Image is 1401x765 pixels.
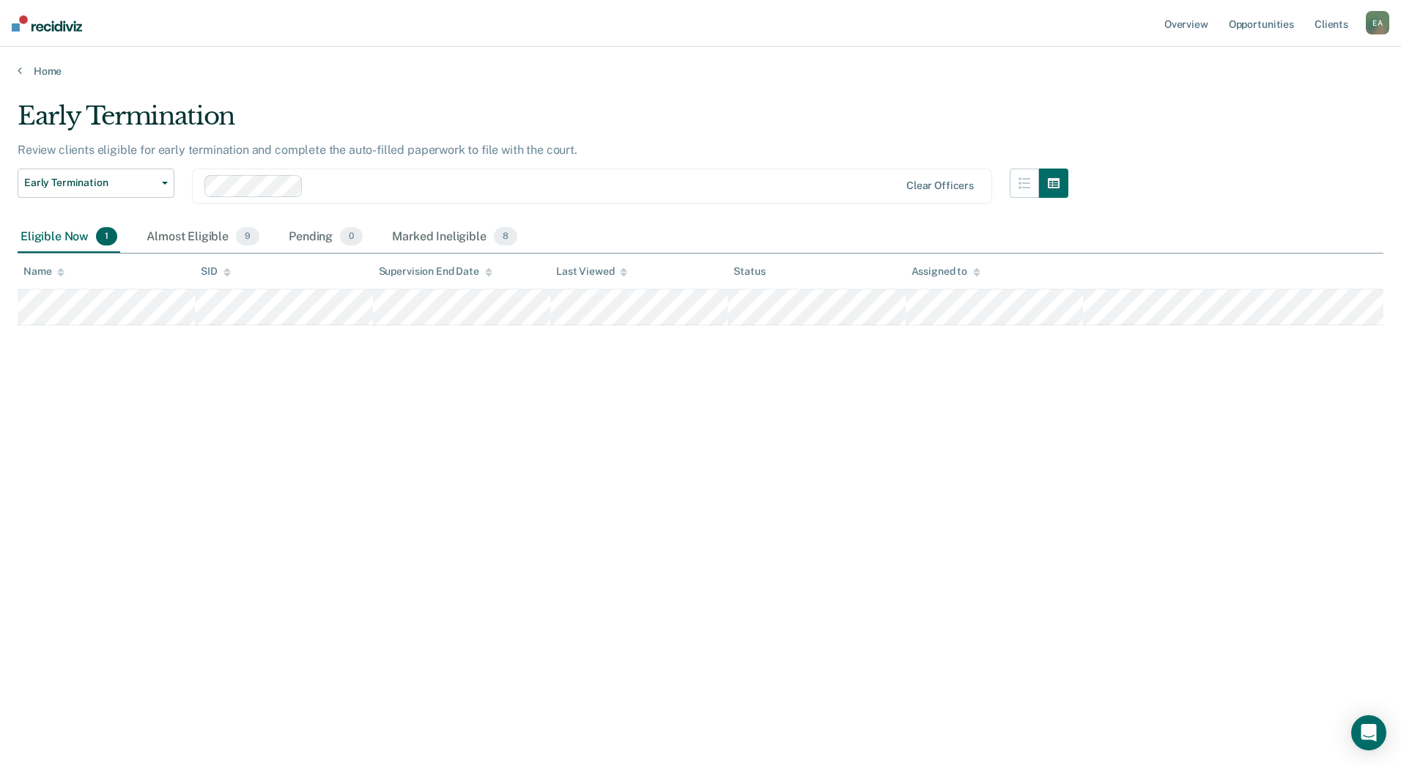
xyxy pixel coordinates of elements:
div: Last Viewed [556,265,627,278]
span: 0 [340,227,363,246]
p: Review clients eligible for early termination and complete the auto-filled paperwork to file with... [18,143,577,157]
a: Home [18,64,1383,78]
span: 9 [236,227,259,246]
div: Clear officers [906,180,974,192]
div: Status [733,265,765,278]
div: E A [1366,11,1389,34]
div: Early Termination [18,101,1068,143]
button: Early Termination [18,169,174,198]
img: Recidiviz [12,15,82,32]
span: 1 [96,227,117,246]
span: Early Termination [24,177,156,189]
div: Name [23,265,64,278]
span: 8 [494,227,517,246]
div: Eligible Now1 [18,221,120,254]
div: SID [201,265,231,278]
div: Open Intercom Messenger [1351,715,1386,750]
div: Pending0 [286,221,366,254]
div: Supervision End Date [379,265,492,278]
div: Marked Ineligible8 [389,221,520,254]
button: EA [1366,11,1389,34]
div: Almost Eligible9 [144,221,262,254]
div: Assigned to [912,265,980,278]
